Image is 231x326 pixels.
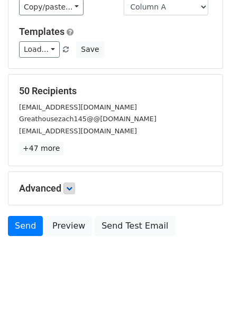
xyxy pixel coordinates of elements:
[19,142,63,155] a: +47 more
[178,275,231,326] iframe: Chat Widget
[19,103,137,111] small: [EMAIL_ADDRESS][DOMAIN_NAME]
[76,41,104,58] button: Save
[8,216,43,236] a: Send
[19,127,137,135] small: [EMAIL_ADDRESS][DOMAIN_NAME]
[95,216,175,236] a: Send Test Email
[45,216,92,236] a: Preview
[19,26,64,37] a: Templates
[19,183,212,194] h5: Advanced
[19,115,156,123] small: Greathousezach145@@[DOMAIN_NAME]
[19,41,60,58] a: Load...
[19,85,212,97] h5: 50 Recipients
